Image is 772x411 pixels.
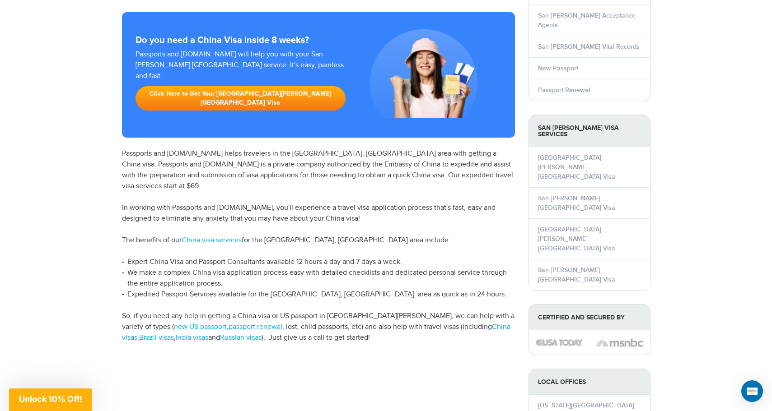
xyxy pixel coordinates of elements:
[538,12,636,29] a: San [PERSON_NAME] Acceptance Agents
[122,148,515,192] p: Passports and [DOMAIN_NAME] helps travelers in the [GEOGRAPHIC_DATA], [GEOGRAPHIC_DATA] area with...
[122,323,510,342] a: China visas
[596,337,643,348] img: image description
[536,339,583,346] img: image description
[529,369,650,395] strong: LOCAL OFFICES
[176,333,208,342] a: India visas
[122,203,515,224] p: In working with Passports and [DOMAIN_NAME], you'll experience a travel visa application process ...
[19,394,82,404] span: Unlock 10% Off!
[139,333,174,342] a: Brazil visas
[529,305,650,330] strong: Certified and Secured by
[220,333,262,342] a: Russian visas
[132,49,350,115] div: Passports and [DOMAIN_NAME] will help you with your San [PERSON_NAME] [GEOGRAPHIC_DATA] service. ...
[529,115,650,147] strong: San [PERSON_NAME] Visa Services
[538,65,578,72] a: New Passport
[182,236,242,245] a: China visa services
[229,323,282,331] a: passport renewal
[741,380,763,402] div: Open Intercom Messenger
[538,43,640,51] a: San [PERSON_NAME] Vital Records
[538,86,590,94] a: Passport Renewal
[122,268,515,289] li: We make a complex China visa application process easy with detailed checklists and dedicated pers...
[538,194,615,212] a: San [PERSON_NAME] [GEOGRAPHIC_DATA] Visa
[538,266,615,283] a: San [PERSON_NAME] [GEOGRAPHIC_DATA] Visa
[122,235,515,246] p: The benefits of our for the [GEOGRAPHIC_DATA], [GEOGRAPHIC_DATA] area include:
[136,86,346,111] a: Click Here to Get Your [GEOGRAPHIC_DATA][PERSON_NAME] [GEOGRAPHIC_DATA] Visa
[122,311,515,343] p: So, if you need any help in getting a China visa or US passport in [GEOGRAPHIC_DATA][PERSON_NAME]...
[122,289,515,300] li: Expedited Passport Services available for the [GEOGRAPHIC_DATA], [GEOGRAPHIC_DATA] area as quick ...
[9,388,92,411] div: Unlock 10% Off!
[136,35,501,46] strong: Do you need a China Visa inside 8 weeks?
[174,323,227,331] a: new US passport
[538,226,615,252] a: [GEOGRAPHIC_DATA][PERSON_NAME] [GEOGRAPHIC_DATA] Visa
[122,257,515,268] li: Expert China Visa and Passport Consultants available 12 hours a day and 7 days a week.
[538,154,615,180] a: [GEOGRAPHIC_DATA][PERSON_NAME] [GEOGRAPHIC_DATA] Visa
